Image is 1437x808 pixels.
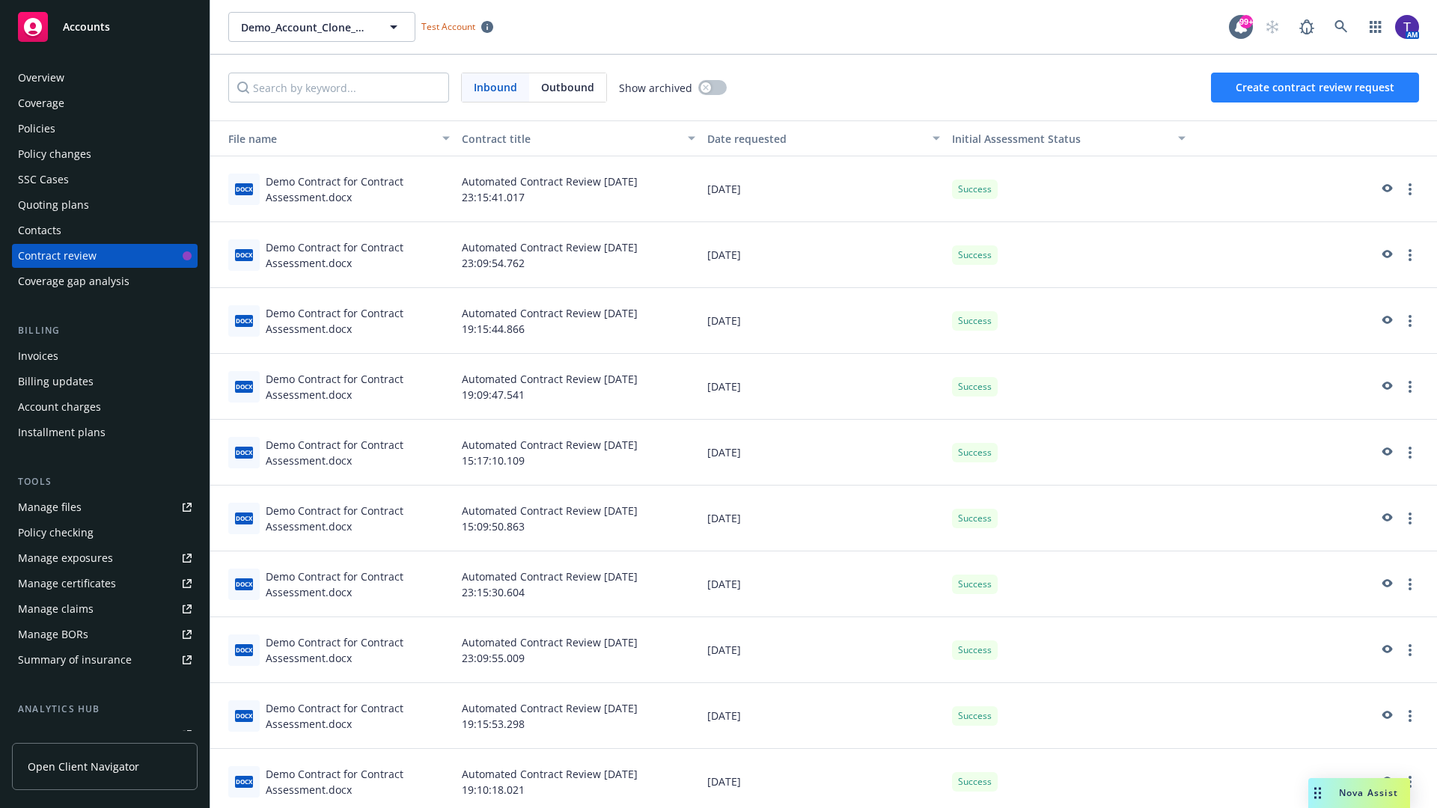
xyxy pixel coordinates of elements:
[266,437,450,468] div: Demo Contract for Contract Assessment.docx
[1395,15,1419,39] img: photo
[1377,707,1395,725] a: preview
[462,131,679,147] div: Contract title
[958,512,992,525] span: Success
[1308,778,1410,808] button: Nova Assist
[235,381,253,392] span: docx
[701,683,947,749] div: [DATE]
[958,446,992,459] span: Success
[1401,509,1419,527] a: more
[701,617,947,683] div: [DATE]
[958,380,992,394] span: Success
[12,193,198,217] a: Quoting plans
[266,700,450,732] div: Demo Contract for Contract Assessment.docx
[18,495,82,519] div: Manage files
[18,193,89,217] div: Quoting plans
[12,702,198,717] div: Analytics hub
[18,622,88,646] div: Manage BORs
[952,131,1169,147] div: Toggle SortBy
[266,239,450,271] div: Demo Contract for Contract Assessment.docx
[12,597,198,621] a: Manage claims
[266,503,450,534] div: Demo Contract for Contract Assessment.docx
[12,370,198,394] a: Billing updates
[12,546,198,570] a: Manage exposures
[1377,246,1395,264] a: preview
[12,66,198,90] a: Overview
[701,354,947,420] div: [DATE]
[1401,312,1419,330] a: more
[12,395,198,419] a: Account charges
[235,512,253,524] span: docx
[952,132,1081,146] span: Initial Assessment Status
[958,183,992,196] span: Success
[701,288,947,354] div: [DATE]
[1377,378,1395,396] a: preview
[958,314,992,328] span: Success
[12,218,198,242] a: Contacts
[701,120,947,156] button: Date requested
[18,597,94,621] div: Manage claims
[18,344,58,368] div: Invoices
[12,495,198,519] a: Manage files
[958,248,992,262] span: Success
[1361,12,1391,42] a: Switch app
[415,19,499,34] span: Test Account
[1401,444,1419,462] a: more
[1401,180,1419,198] a: more
[12,91,198,115] a: Coverage
[12,323,198,338] div: Billing
[12,244,198,268] a: Contract review
[235,249,253,260] span: docx
[1401,246,1419,264] a: more
[235,447,253,458] span: docx
[12,117,198,141] a: Policies
[18,142,91,166] div: Policy changes
[701,156,947,222] div: [DATE]
[456,420,701,486] div: Automated Contract Review [DATE] 15:17:10.109
[18,546,113,570] div: Manage exposures
[235,315,253,326] span: docx
[235,710,253,721] span: docx
[958,578,992,591] span: Success
[266,305,450,337] div: Demo Contract for Contract Assessment.docx
[18,117,55,141] div: Policies
[266,174,450,205] div: Demo Contract for Contract Assessment.docx
[235,183,253,195] span: docx
[958,775,992,789] span: Success
[1257,12,1287,42] a: Start snowing
[12,723,198,747] a: Loss summary generator
[1339,786,1398,799] span: Nova Assist
[1211,73,1419,102] button: Create contract review request
[18,244,97,268] div: Contract review
[18,420,106,444] div: Installment plans
[701,222,947,288] div: [DATE]
[958,643,992,657] span: Success
[12,269,198,293] a: Coverage gap analysis
[456,120,701,156] button: Contract title
[1377,641,1395,659] a: preview
[266,634,450,666] div: Demo Contract for Contract Assessment.docx
[456,486,701,551] div: Automated Contract Review [DATE] 15:09:50.863
[462,73,529,102] span: Inbound
[1239,15,1253,28] div: 99+
[18,648,132,672] div: Summary of insurance
[1401,773,1419,791] a: more
[266,371,450,403] div: Demo Contract for Contract Assessment.docx
[1308,778,1327,808] div: Drag to move
[12,622,198,646] a: Manage BORs
[12,344,198,368] a: Invoices
[541,79,594,95] span: Outbound
[1377,312,1395,330] a: preview
[1292,12,1322,42] a: Report a Bug
[228,73,449,102] input: Search by keyword...
[18,269,129,293] div: Coverage gap analysis
[12,474,198,489] div: Tools
[18,723,142,747] div: Loss summary generator
[18,521,94,545] div: Policy checking
[18,218,61,242] div: Contacts
[456,683,701,749] div: Automated Contract Review [DATE] 19:15:53.298
[1377,575,1395,593] a: preview
[216,131,433,147] div: Toggle SortBy
[12,6,198,48] a: Accounts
